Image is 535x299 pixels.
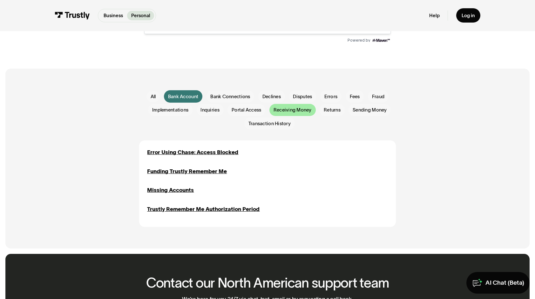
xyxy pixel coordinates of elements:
[208,169,231,174] span: Powered by
[233,169,252,174] img: Maven AGI Logo
[92,132,157,142] span: Can I increase my transaction limit?
[462,12,475,18] div: Log in
[293,93,312,100] span: Disputes
[372,93,384,100] span: Fraud
[274,106,312,113] span: Receiving Money
[151,93,156,100] div: All
[262,93,281,100] span: Declines
[139,90,396,129] form: Email Form
[104,12,123,19] p: Business
[17,60,73,65] strong: Suggested Deposit Amounts:
[147,167,227,176] a: Funding Trustly Remember Me
[152,106,188,113] span: Implementations
[485,279,524,287] div: AI Chat (Beta)
[99,11,127,21] a: Business
[147,186,194,194] a: Missing Accounts
[55,12,90,19] img: Trustly Logo
[232,106,261,113] span: Portal Access
[10,85,247,90] div: Related links
[16,48,247,58] li: Sometimes, the transaction limits are influenced by your bank or merchant. These limits are outli...
[350,93,360,100] span: Fees
[17,48,64,52] strong: Bank or Merchant Limits:
[147,148,238,157] a: Error Using Chase: Access Blocked
[10,75,247,80] p: For more details, you can review the article on .
[456,8,480,23] a: Log in
[146,275,389,290] h2: Contact our North American support team
[210,93,250,100] span: Bank Connections
[236,153,247,163] button: Submit question
[17,92,57,98] a: Trustly Deposit Limits
[353,106,387,113] span: Sending Money
[95,75,136,79] a: Trustly Deposit Limits
[175,132,240,142] span: What happens if my transaction is declined?
[5,120,252,125] div: You may also want to ask...
[200,106,219,113] span: Inquiries
[324,106,341,113] span: Returns
[324,93,338,100] span: Errors
[10,31,247,36] p: Key points to note:
[146,91,160,102] a: All
[168,93,198,100] span: Bank Account
[16,41,247,46] li: The transaction amount is calculated in real-time and cannot be reset or overridden by Trustly em...
[127,11,154,21] a: Personal
[17,41,47,45] strong: Dynamic Limits:
[147,205,260,214] a: Trustly Remember Me Authorization Period
[131,12,150,19] p: Personal
[10,11,247,26] p: Trustly does not have pre-determined limits set for consumers. Instead, each transaction is revie...
[429,12,440,18] a: Help
[466,272,530,294] a: AI Chat (Beta)
[16,60,247,70] li: If a suggested deposit amount is presented, it is determined by the risk engine and cannot be cha...
[248,120,291,127] span: Transaction History
[5,150,252,166] input: Question box
[9,132,74,137] span: What factors influence the limits?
